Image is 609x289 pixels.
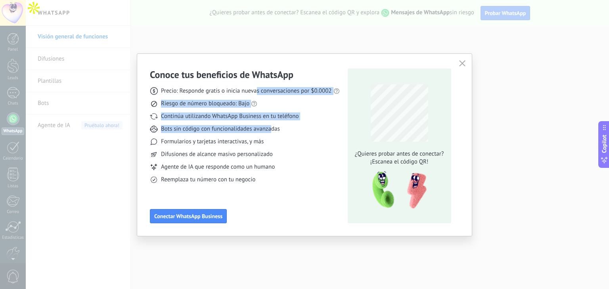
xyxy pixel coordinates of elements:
h3: Conoce tus beneficios de WhatsApp [150,68,293,81]
span: Riesgo de número bloqueado: Bajo [161,100,249,108]
span: Formularios y tarjetas interactivas, y más [161,138,264,146]
span: Reemplaza tu número con tu negocio [161,176,255,184]
span: ¡Escanea el código QR! [352,158,446,166]
img: qr-pic-1x.png [366,169,428,211]
span: Continúa utilizando WhatsApp Business en tu teléfono [161,112,299,120]
span: Agente de IA que responde como un humano [161,163,275,171]
span: Bots sin código con funcionalidades avanzadas [161,125,280,133]
span: Conectar WhatsApp Business [154,213,222,219]
button: Conectar WhatsApp Business [150,209,227,223]
span: ¿Quieres probar antes de conectar? [352,150,446,158]
span: Copilot [600,135,608,153]
span: Precio: Responde gratis o inicia nuevas conversaciones por $0.0002 [161,87,332,95]
span: Difusiones de alcance masivo personalizado [161,150,273,158]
